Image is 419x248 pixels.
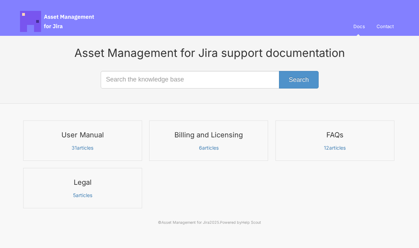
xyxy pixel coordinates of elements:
[23,120,142,161] a: User Manual 31articles
[200,145,202,151] span: 6
[149,120,268,161] a: Billing and Licensing 6articles
[28,130,138,139] h3: User Manual
[275,120,394,161] a: FAQs 12articles
[20,11,95,32] span: Asset Management for Jira Docs
[219,220,258,225] span: Powered by
[279,71,319,89] button: Search
[154,130,264,139] h3: Billing and Licensing
[164,220,209,225] a: Asset Management for Jira
[101,71,318,89] input: Search the knowledge base
[28,178,138,187] h3: Legal
[240,220,258,225] a: Help Scout
[28,145,138,151] p: articles
[28,192,138,198] p: articles
[280,130,390,139] h3: FAQs
[280,145,390,151] p: articles
[372,17,399,36] a: Contact
[23,168,142,208] a: Legal 5articles
[289,76,309,83] span: Search
[325,145,330,151] span: 12
[73,192,76,198] span: 5
[73,145,77,151] span: 31
[351,17,371,36] a: Docs
[20,220,399,226] p: © 2025.
[154,145,264,151] p: articles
